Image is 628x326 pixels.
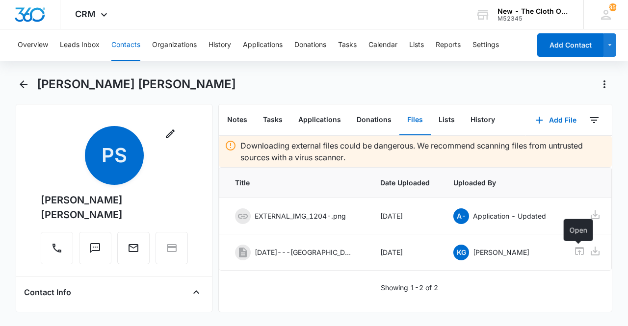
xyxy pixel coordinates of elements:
button: Applications [243,29,283,61]
button: Files [399,105,431,135]
button: Add File [525,108,586,132]
button: Settings [472,29,499,61]
button: Tasks [338,29,357,61]
button: Applications [290,105,349,135]
td: [DATE] [368,234,442,271]
span: Date Uploaded [380,177,430,188]
p: Downloading external files could be dangerous. We recommend scanning files from untrusted sources... [240,140,606,163]
span: Uploaded By [453,177,550,188]
div: account name [497,7,569,15]
span: 350 [609,3,617,11]
button: History [463,105,503,135]
button: Contacts [111,29,140,61]
button: Notes [219,105,255,135]
a: Email [117,247,150,255]
div: Open [564,219,593,241]
p: Showing 1-2 of 2 [381,282,438,293]
h1: [PERSON_NAME] [PERSON_NAME] [37,77,236,92]
button: History [209,29,231,61]
button: Overview [18,29,48,61]
span: CRM [75,9,96,19]
button: Donations [349,105,399,135]
span: A- [453,208,469,224]
button: Donations [294,29,326,61]
button: Email [117,232,150,264]
button: Calendar [368,29,397,61]
div: notifications count [609,3,617,11]
span: Title [235,177,357,188]
button: Text [79,232,111,264]
button: Lists [431,105,463,135]
span: KG [453,245,469,260]
button: Actions [597,76,612,92]
a: Call [41,247,73,255]
h4: Contact Info [24,286,71,298]
button: Close [188,284,204,300]
p: EXTERNAL_IMG_1204-.png [255,211,346,221]
p: [PERSON_NAME] [473,247,529,257]
p: [DATE]---[GEOGRAPHIC_DATA][PERSON_NAME][GEOGRAPHIC_DATA]---9434636106194298243833.pdf [255,247,353,257]
a: Text [79,247,111,255]
button: Organizations [152,29,197,61]
td: [DATE] [368,198,442,234]
p: Application - Updated [473,211,546,221]
button: Leads Inbox [60,29,100,61]
button: Filters [586,112,602,128]
button: Call [41,232,73,264]
button: Reports [436,29,461,61]
button: Lists [409,29,424,61]
span: PS [85,126,144,185]
div: [PERSON_NAME] [PERSON_NAME] [41,193,188,222]
button: Back [16,76,31,92]
button: Tasks [255,105,290,135]
div: account id [497,15,569,22]
button: Add Contact [537,33,603,57]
